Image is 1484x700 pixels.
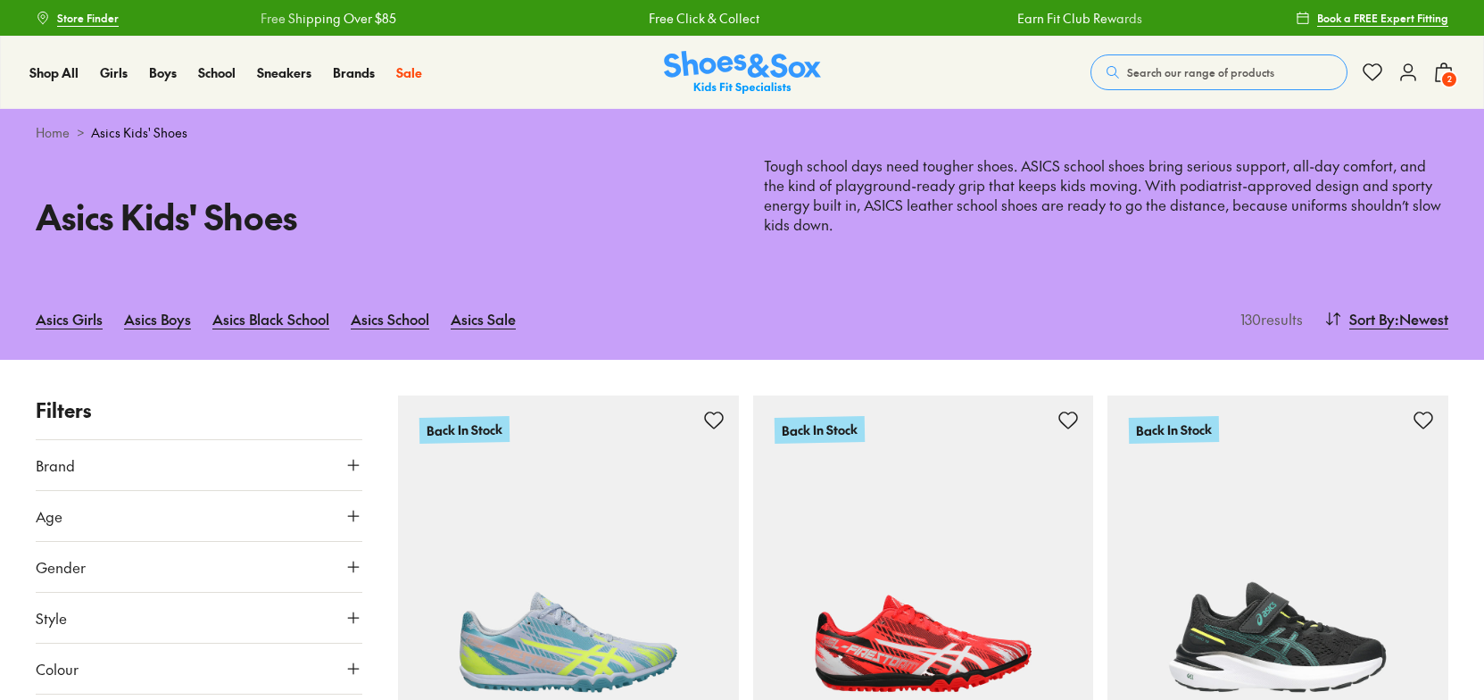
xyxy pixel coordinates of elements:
p: 130 results [1233,308,1303,329]
span: Sale [396,63,422,81]
div: > [36,123,1448,142]
span: : Newest [1395,308,1448,329]
img: SNS_Logo_Responsive.svg [664,51,821,95]
button: Style [36,593,362,643]
p: Filters [36,396,362,425]
span: Shop All [29,63,79,81]
span: Store Finder [57,10,119,26]
a: Store Finder [36,2,119,34]
button: Brand [36,440,362,490]
a: Asics Black School [212,299,329,338]
p: Back In Stock [774,416,864,444]
a: Brands [333,63,375,82]
span: Asics Kids' Shoes [91,123,187,142]
button: Gender [36,542,362,592]
a: Shoes & Sox [664,51,821,95]
a: Book a FREE Expert Fitting [1296,2,1448,34]
span: Brand [36,454,75,476]
button: Sort By:Newest [1324,299,1448,338]
span: Style [36,607,67,629]
span: Gender [36,556,86,578]
p: Back In Stock [1129,416,1219,444]
button: Age [36,491,362,541]
a: Home [36,123,70,142]
a: School [198,63,236,82]
p: Back In Stock [419,416,510,444]
span: Girls [100,63,128,81]
a: Earn Fit Club Rewards [760,9,885,28]
a: Free Click & Collect [392,9,502,28]
span: Sort By [1349,308,1395,329]
span: Book a FREE Expert Fitting [1317,10,1448,26]
button: Colour [36,644,362,694]
a: Boys [149,63,177,82]
span: Brands [333,63,375,81]
button: Search our range of products [1090,54,1347,90]
h1: Asics Kids' Shoes [36,191,721,242]
span: Age [36,505,62,527]
span: Boys [149,63,177,81]
span: 2 [1440,71,1458,88]
span: School [198,63,236,81]
span: Sneakers [257,63,311,81]
a: Girls [100,63,128,82]
button: 2 [1433,53,1455,92]
span: Colour [36,658,79,679]
a: Asics Girls [36,299,103,338]
a: Shop All [29,63,79,82]
a: Sale [396,63,422,82]
a: Sneakers [257,63,311,82]
a: Asics School [351,299,429,338]
p: Tough school days need tougher shoes. ASICS school shoes bring serious support, all-day comfort, ... [764,156,1449,235]
a: Free Shipping Over $85 [1131,9,1266,28]
span: Search our range of products [1127,64,1274,80]
a: Asics Boys [124,299,191,338]
a: Asics Sale [451,299,516,338]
